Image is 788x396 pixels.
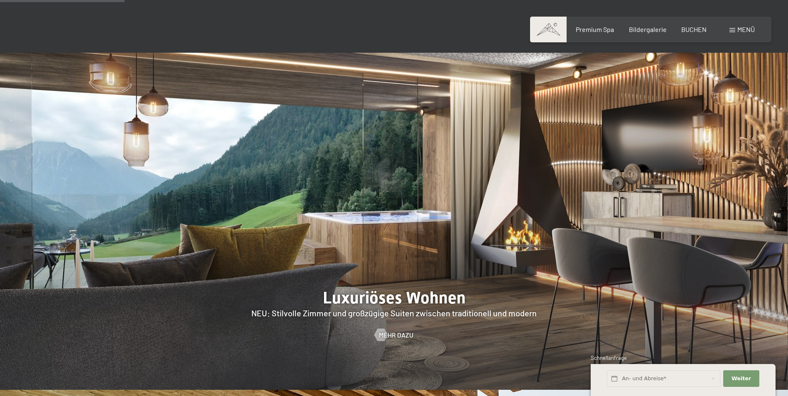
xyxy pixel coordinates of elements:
span: Menü [737,25,755,33]
a: Bildergalerie [629,25,667,33]
a: Premium Spa [576,25,614,33]
span: Weiter [732,375,751,382]
span: Mehr dazu [379,330,413,340]
a: BUCHEN [681,25,707,33]
button: Weiter [723,370,759,387]
span: Schnellanfrage [591,354,627,361]
a: Mehr dazu [375,330,413,340]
